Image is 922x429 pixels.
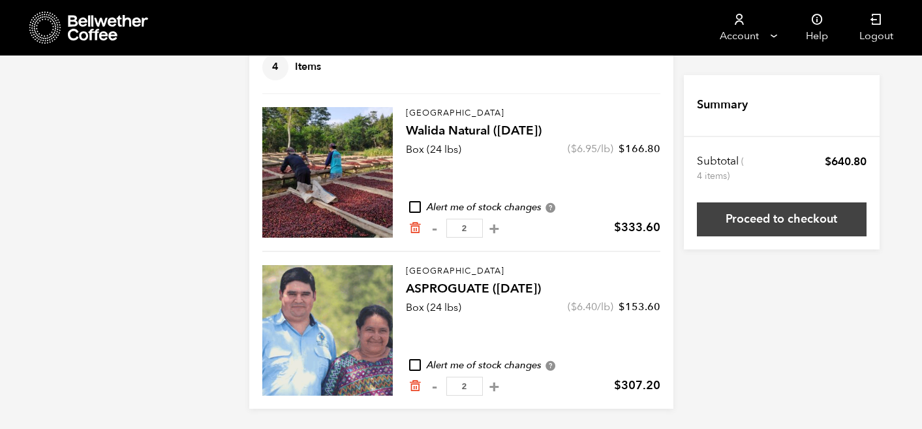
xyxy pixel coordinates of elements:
[427,222,443,235] button: -
[408,379,422,393] a: Remove from cart
[697,154,746,183] th: Subtotal
[406,142,461,157] p: Box (24 lbs)
[568,142,613,156] span: ( /lb)
[446,219,483,238] input: Qty
[619,300,625,314] span: $
[408,221,422,235] a: Remove from cart
[619,300,660,314] bdi: 153.60
[406,107,660,120] p: [GEOGRAPHIC_DATA]
[427,380,443,393] button: -
[614,377,621,394] span: $
[619,142,625,156] span: $
[571,142,597,156] bdi: 6.95
[406,122,660,140] h4: Walida Natural ([DATE])
[614,219,660,236] bdi: 333.60
[697,97,748,114] h4: Summary
[486,380,502,393] button: +
[406,265,660,278] p: [GEOGRAPHIC_DATA]
[571,300,577,314] span: $
[262,54,321,80] h4: Items
[406,358,660,373] div: Alert me of stock changes
[486,222,502,235] button: +
[825,154,867,169] bdi: 640.80
[446,377,483,396] input: Qty
[571,142,577,156] span: $
[406,200,660,215] div: Alert me of stock changes
[697,202,867,236] a: Proceed to checkout
[406,300,461,315] p: Box (24 lbs)
[571,300,597,314] bdi: 6.40
[825,154,831,169] span: $
[406,280,660,298] h4: ASPROGUATE ([DATE])
[614,377,660,394] bdi: 307.20
[619,142,660,156] bdi: 166.80
[262,54,288,80] span: 4
[568,300,613,314] span: ( /lb)
[614,219,621,236] span: $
